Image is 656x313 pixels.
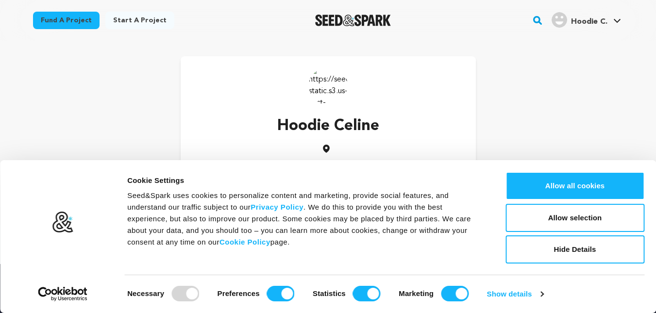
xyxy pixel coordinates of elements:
[277,115,379,138] p: Hoodie Celine
[251,203,303,211] a: Privacy Policy
[505,172,644,200] button: Allow all cookies
[127,175,484,186] div: Cookie Settings
[219,238,270,246] a: Cookie Policy
[552,12,567,28] img: user.png
[127,289,164,297] strong: Necessary
[105,12,174,29] a: Start a project
[550,10,623,28] a: Hoodie C.'s Profile
[487,287,543,301] a: Show details
[218,289,260,297] strong: Preferences
[127,190,484,248] div: Seed&Spark uses cookies to personalize content and marketing, provide social features, and unders...
[550,10,623,31] span: Hoodie C.'s Profile
[399,289,434,297] strong: Marketing
[52,211,74,233] img: logo
[309,66,348,105] img: https://seedandspark-static.s3.us-east-2.amazonaws.com/images/User/002/310/640/medium/ACg8ocLQOSe...
[315,15,391,26] a: Seed&Spark Homepage
[20,287,105,301] a: Usercentrics Cookiebot - opens in a new window
[33,12,100,29] a: Fund a project
[552,12,607,28] div: Hoodie C.'s Profile
[505,235,644,264] button: Hide Details
[315,15,391,26] img: Seed&Spark Logo Dark Mode
[505,204,644,232] button: Allow selection
[571,18,607,26] span: Hoodie C.
[313,289,346,297] strong: Statistics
